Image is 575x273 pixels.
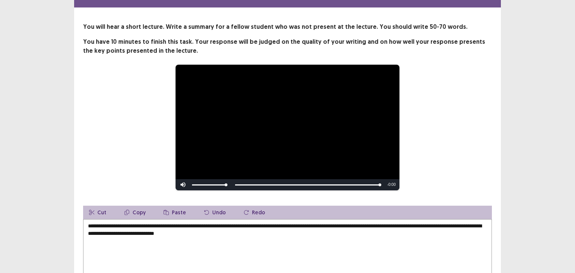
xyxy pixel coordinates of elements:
[238,206,271,219] button: Redo
[83,206,112,219] button: Cut
[389,182,396,187] span: 0:00
[83,37,492,55] p: You have 10 minutes to finish this task. Your response will be judged on the quality of your writ...
[387,182,388,187] span: -
[198,206,232,219] button: Undo
[118,206,152,219] button: Copy
[176,65,399,190] div: Video Player
[192,184,226,185] div: Volume Level
[176,179,191,190] button: Mute
[158,206,192,219] button: Paste
[83,22,492,31] p: You will hear a short lecture. Write a summary for a fellow student who was not present at the le...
